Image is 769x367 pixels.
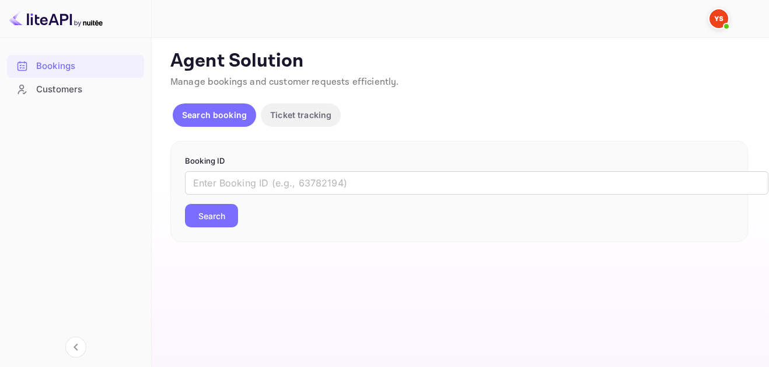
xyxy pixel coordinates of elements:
[170,76,399,88] span: Manage bookings and customer requests efficiently.
[36,83,138,96] div: Customers
[185,204,238,227] button: Search
[7,78,144,100] a: Customers
[185,171,768,195] input: Enter Booking ID (e.g., 63782194)
[7,78,144,101] div: Customers
[185,155,733,167] p: Booking ID
[7,55,144,78] div: Bookings
[270,109,331,121] p: Ticket tracking
[9,9,103,28] img: LiteAPI logo
[182,109,247,121] p: Search booking
[65,337,86,358] button: Collapse navigation
[170,50,748,73] p: Agent Solution
[7,55,144,77] a: Bookings
[709,9,728,28] img: Yandex Support
[36,60,138,73] div: Bookings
